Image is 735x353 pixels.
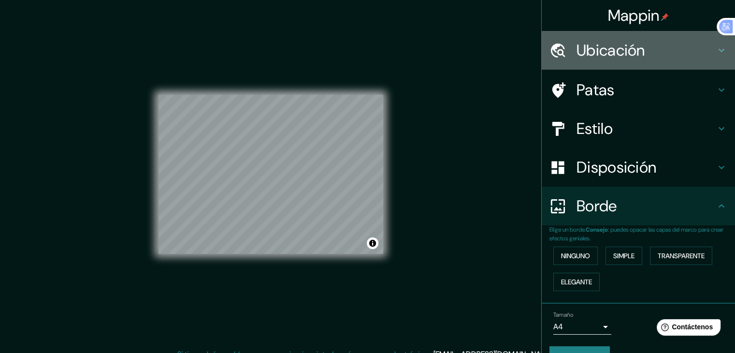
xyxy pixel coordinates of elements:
font: Simple [613,251,634,260]
div: A4 [553,319,611,335]
font: : puedes opacar las capas del marco para crear efectos geniales. [549,226,723,242]
font: Disposición [576,157,656,177]
font: Mappin [608,5,660,26]
div: Borde [542,187,735,225]
font: Consejo [586,226,608,234]
font: Transparente [658,251,705,260]
font: Tamaño [553,311,573,319]
canvas: Mapa [159,95,383,254]
iframe: Lanzador de widgets de ayuda [649,315,724,342]
button: Simple [605,247,642,265]
div: Disposición [542,148,735,187]
font: Ubicación [576,40,645,60]
button: Activar o desactivar atribución [367,237,378,249]
div: Estilo [542,109,735,148]
font: Elige un borde. [549,226,586,234]
button: Ninguno [553,247,598,265]
font: Elegante [561,278,592,286]
img: pin-icon.png [661,13,669,21]
div: Ubicación [542,31,735,70]
button: Elegante [553,273,600,291]
font: Patas [576,80,615,100]
font: Borde [576,196,617,216]
font: A4 [553,322,563,332]
font: Estilo [576,118,613,139]
font: Ninguno [561,251,590,260]
button: Transparente [650,247,712,265]
div: Patas [542,71,735,109]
